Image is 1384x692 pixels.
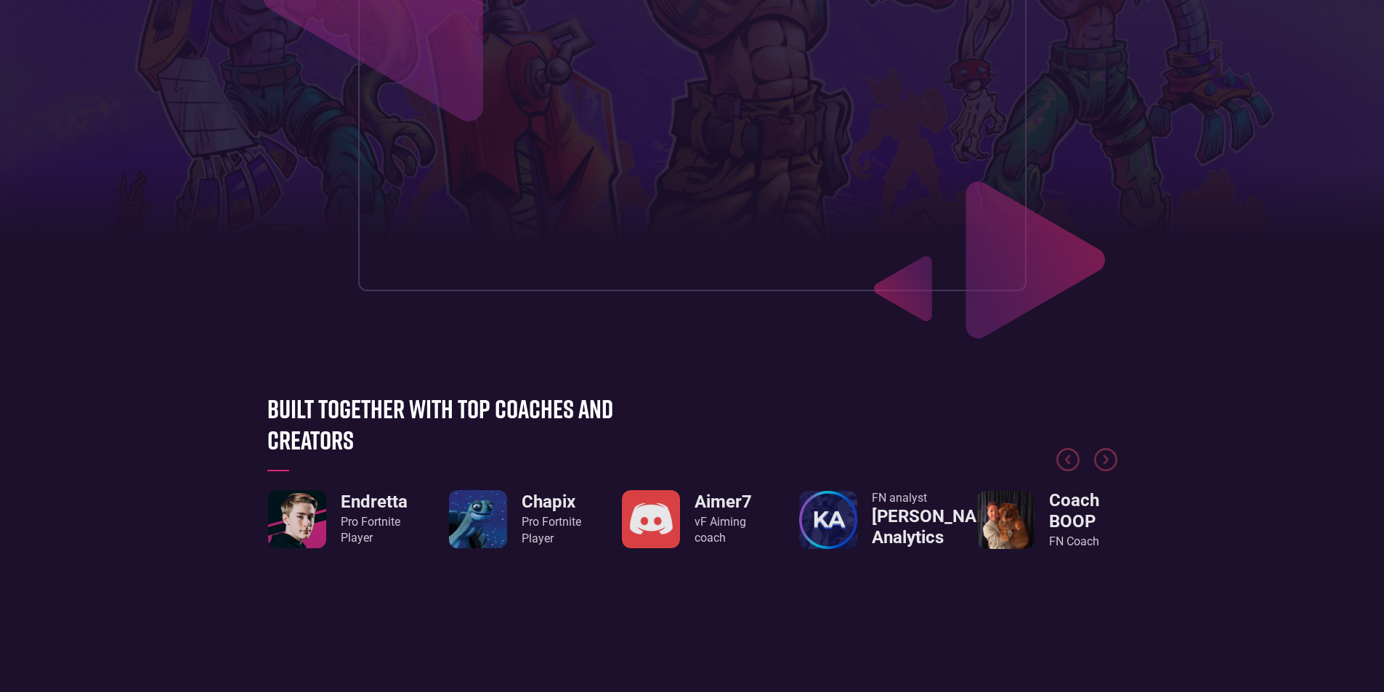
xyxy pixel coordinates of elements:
a: EndrettaPro FortnitePlayer [268,490,408,548]
div: 4 / 8 [799,490,940,550]
div: Previous slide [1056,448,1080,484]
div: Pro Fortnite Player [522,514,581,547]
a: Coach BOOPFN Coach [976,490,1117,550]
div: Pro Fortnite Player [341,514,408,547]
a: Aimer7vF Aiming coach [622,490,763,548]
h3: [PERSON_NAME] Analytics [872,506,1007,548]
h3: Endretta [341,492,408,513]
div: 3 / 8 [622,490,763,548]
a: ChapixPro FortnitePlayer [449,490,581,548]
div: 2 / 8 [445,490,586,548]
h3: Aimer7 [695,492,763,513]
div: 1 / 8 [267,490,408,548]
div: Next slide [1094,448,1117,471]
a: FN analyst[PERSON_NAME] Analytics [799,490,940,550]
div: 5 / 8 [976,490,1117,550]
div: Next slide [1094,448,1117,484]
h3: Chapix [522,492,581,513]
div: FN Coach [1049,534,1117,550]
h3: Coach BOOP [1049,490,1117,532]
div: vF Aiming coach [695,514,763,547]
div: FN analyst [872,490,1007,506]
